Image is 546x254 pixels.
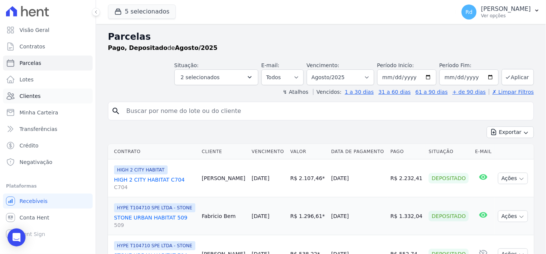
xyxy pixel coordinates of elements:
[415,89,448,95] a: 61 a 90 dias
[19,59,41,67] span: Parcelas
[249,144,287,159] th: Vencimento
[466,9,473,15] span: Rd
[3,56,93,71] a: Parcelas
[181,73,220,82] span: 2 selecionados
[328,197,387,235] td: [DATE]
[199,197,249,235] td: Fabricio Bem
[472,144,495,159] th: E-mail
[108,144,199,159] th: Contrato
[252,175,269,181] a: [DATE]
[114,241,195,250] span: HYPE T104710 SPE LTDA - STONE
[19,142,39,149] span: Crédito
[3,72,93,87] a: Lotes
[261,62,280,68] label: E-mail:
[487,126,534,138] button: Exportar
[19,43,45,50] span: Contratos
[174,69,258,85] button: 2 selecionados
[328,159,387,197] td: [DATE]
[328,144,387,159] th: Data de Pagamento
[426,144,472,159] th: Situação
[283,89,308,95] label: ↯ Atalhos
[3,210,93,225] a: Conta Hent
[429,211,469,221] div: Depositado
[19,76,34,83] span: Lotes
[114,214,196,229] a: STONE URBAN HABITAT 509509
[19,125,57,133] span: Transferências
[3,89,93,104] a: Clientes
[287,159,328,197] td: R$ 2.107,46
[3,138,93,153] a: Crédito
[313,89,342,95] label: Vencidos:
[108,44,168,51] strong: Pago, Depositado
[387,159,426,197] td: R$ 2.232,41
[114,183,196,191] span: C704
[502,69,534,85] button: Aplicar
[111,107,120,116] i: search
[252,213,269,219] a: [DATE]
[19,109,58,116] span: Minha Carteira
[498,210,528,222] button: Ações
[498,173,528,184] button: Ações
[387,197,426,235] td: R$ 1.332,04
[489,89,534,95] a: ✗ Limpar Filtros
[19,197,48,205] span: Recebíveis
[287,144,328,159] th: Valor
[114,176,196,191] a: HIGH 2 CITY HABITAT C704C704
[114,221,196,229] span: 509
[199,159,249,197] td: [PERSON_NAME]
[7,228,25,246] div: Open Intercom Messenger
[429,173,469,183] div: Depositado
[199,144,249,159] th: Cliente
[481,13,531,19] p: Ver opções
[456,2,546,23] button: Rd [PERSON_NAME] Ver opções
[3,39,93,54] a: Contratos
[345,89,374,95] a: 1 a 30 dias
[19,214,49,221] span: Conta Hent
[19,158,52,166] span: Negativação
[287,197,328,235] td: R$ 1.296,61
[378,89,411,95] a: 31 a 60 dias
[439,62,499,69] label: Período Fim:
[3,194,93,209] a: Recebíveis
[307,62,339,68] label: Vencimento:
[108,44,217,53] p: de
[108,30,534,44] h2: Parcelas
[3,105,93,120] a: Minha Carteira
[481,5,531,13] p: [PERSON_NAME]
[114,165,168,174] span: HIGH 2 CITY HABITAT
[114,203,195,212] span: HYPE T104710 SPE LTDA - STONE
[453,89,486,95] a: + de 90 dias
[19,26,49,34] span: Visão Geral
[174,62,199,68] label: Situação:
[19,92,40,100] span: Clientes
[6,182,90,191] div: Plataformas
[175,44,217,51] strong: Agosto/2025
[3,155,93,170] a: Negativação
[108,5,176,19] button: 5 selecionados
[3,23,93,38] a: Visão Geral
[377,62,414,68] label: Período Inicío:
[387,144,426,159] th: Pago
[122,104,531,119] input: Buscar por nome do lote ou do cliente
[3,122,93,137] a: Transferências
